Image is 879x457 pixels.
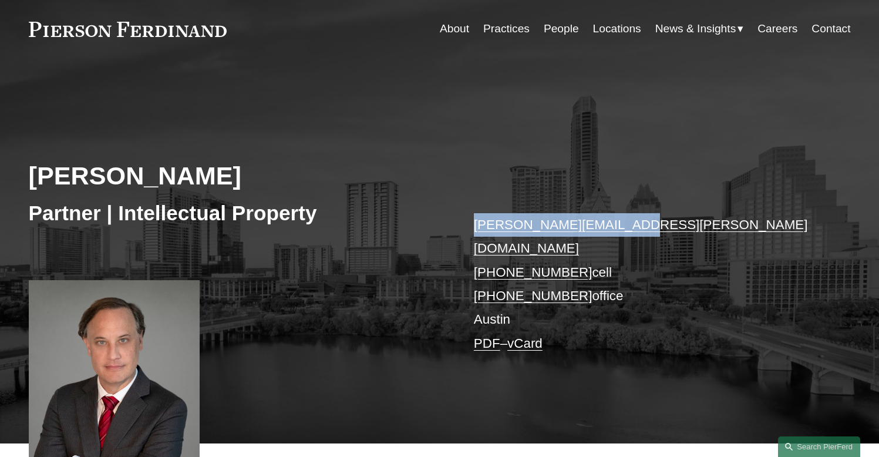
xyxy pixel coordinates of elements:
[544,18,579,40] a: People
[474,217,808,256] a: [PERSON_NAME][EMAIL_ADDRESS][PERSON_NAME][DOMAIN_NAME]
[507,336,543,351] a: vCard
[474,213,816,355] p: cell office Austin –
[474,288,592,303] a: [PHONE_NUMBER]
[655,19,736,39] span: News & Insights
[29,200,440,226] h3: Partner | Intellectual Property
[757,18,797,40] a: Careers
[483,18,530,40] a: Practices
[474,336,500,351] a: PDF
[474,265,592,280] a: [PHONE_NUMBER]
[778,436,860,457] a: Search this site
[593,18,641,40] a: Locations
[655,18,744,40] a: folder dropdown
[811,18,850,40] a: Contact
[29,160,440,191] h2: [PERSON_NAME]
[440,18,469,40] a: About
